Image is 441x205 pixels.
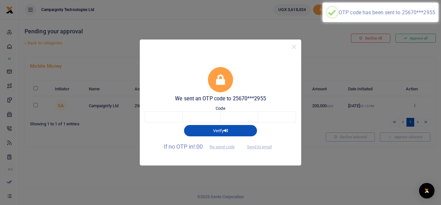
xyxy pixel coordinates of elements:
button: Verify [184,125,257,136]
span: If no OTP in [164,143,241,150]
button: Close [289,42,299,51]
label: Code [216,105,225,112]
h5: We sent an OTP code to 25670***2955 [145,96,296,102]
div: Open Intercom Messenger [419,183,435,199]
div: OTP code has been sent to 25670***2955 [339,9,435,16]
span: !:00 [193,143,203,150]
